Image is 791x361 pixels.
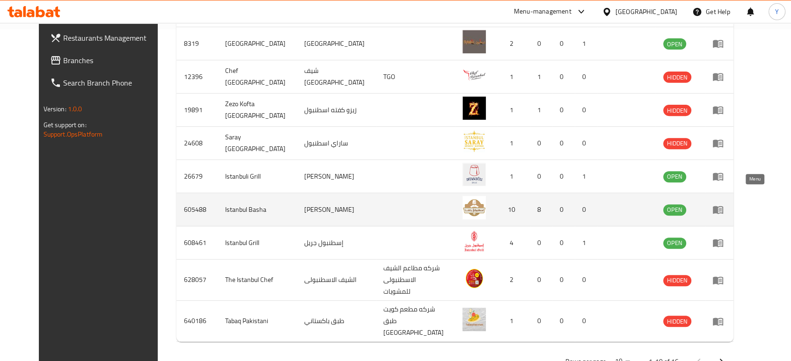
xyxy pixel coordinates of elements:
img: Tabaq Pakistani [462,308,486,331]
td: 8319 [176,27,218,60]
td: 0 [552,301,575,342]
div: Menu [712,38,730,49]
td: زيزو كفته اسطنبول [297,94,376,127]
td: شيف [GEOGRAPHIC_DATA] [297,60,376,94]
a: Search Branch Phone [43,72,171,94]
td: طبق باكستاني [297,301,376,342]
span: HIDDEN [663,105,691,116]
span: Version: [44,103,66,115]
td: 0 [552,160,575,193]
img: Zezo Kofta Istanbul [462,96,486,120]
td: [PERSON_NAME] [297,160,376,193]
td: 24608 [176,127,218,160]
span: 1.0.0 [68,103,82,115]
td: 2 [497,260,530,301]
td: 0 [575,60,597,94]
img: The Istanbul Chef [462,267,486,290]
td: 12396 [176,60,218,94]
td: 1 [575,27,597,60]
td: Saray [GEOGRAPHIC_DATA] [218,127,297,160]
img: Chef Istanbul [462,63,486,87]
div: OPEN [663,204,686,216]
span: HIDDEN [663,138,691,149]
td: 19891 [176,94,218,127]
td: Zezo Kofta [GEOGRAPHIC_DATA] [218,94,297,127]
div: HIDDEN [663,316,691,327]
td: Istanbuli Grill [218,160,297,193]
td: Istanbul Basha [218,193,297,226]
div: Menu [712,274,730,286]
td: Chef [GEOGRAPHIC_DATA] [218,60,297,94]
span: OPEN [663,204,686,215]
div: OPEN [663,171,686,182]
a: Restaurants Management [43,27,171,49]
td: 0 [552,226,575,260]
td: 4 [497,226,530,260]
td: 0 [530,226,552,260]
span: Get support on: [44,119,87,131]
td: 1 [497,160,530,193]
img: Istanbul [462,30,486,53]
span: Y [775,7,779,17]
td: 0 [530,260,552,301]
div: HIDDEN [663,275,691,286]
span: HIDDEN [663,275,691,286]
td: 0 [530,160,552,193]
td: 0 [552,27,575,60]
td: 0 [552,60,575,94]
div: Menu [712,171,730,182]
div: Menu [712,71,730,82]
span: HIDDEN [663,72,691,83]
td: 1 [530,60,552,94]
div: Menu [712,237,730,248]
td: 0 [575,94,597,127]
td: 8 [530,193,552,226]
td: إسطنبول جريل [297,226,376,260]
span: Restaurants Management [63,32,163,43]
div: [GEOGRAPHIC_DATA] [615,7,677,17]
td: 26679 [176,160,218,193]
td: 0 [530,27,552,60]
td: 1 [497,127,530,160]
td: Tabaq Pakistani [218,301,297,342]
td: 0 [575,301,597,342]
td: 1 [530,94,552,127]
span: OPEN [663,39,686,50]
td: 0 [552,127,575,160]
td: 0 [552,260,575,301]
td: 0 [552,193,575,226]
img: Istanbul Grill [462,229,486,253]
td: شركه مطعم كويت طبق [GEOGRAPHIC_DATA] [376,301,455,342]
span: Branches [63,55,163,66]
img: Istanbul Basha [462,196,486,219]
td: 605488 [176,193,218,226]
td: 608461 [176,226,218,260]
div: Menu [712,316,730,327]
td: 0 [575,260,597,301]
td: 0 [575,193,597,226]
td: 1 [497,301,530,342]
td: 0 [530,127,552,160]
img: Saray Istanbul [462,130,486,153]
td: Istanbul Grill [218,226,297,260]
td: 0 [575,127,597,160]
td: 1 [497,94,530,127]
td: [GEOGRAPHIC_DATA] [218,27,297,60]
td: 0 [530,301,552,342]
td: 1 [497,60,530,94]
span: OPEN [663,238,686,248]
div: Menu [712,104,730,116]
td: شركه مطاعم الشيف الاسطنبولى للمشويات [376,260,455,301]
td: 628057 [176,260,218,301]
td: The Istanbul Chef [218,260,297,301]
span: HIDDEN [663,316,691,327]
td: 640186 [176,301,218,342]
td: 10 [497,193,530,226]
td: 1 [575,226,597,260]
a: Branches [43,49,171,72]
td: 1 [575,160,597,193]
td: ساراي اسطنبول [297,127,376,160]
